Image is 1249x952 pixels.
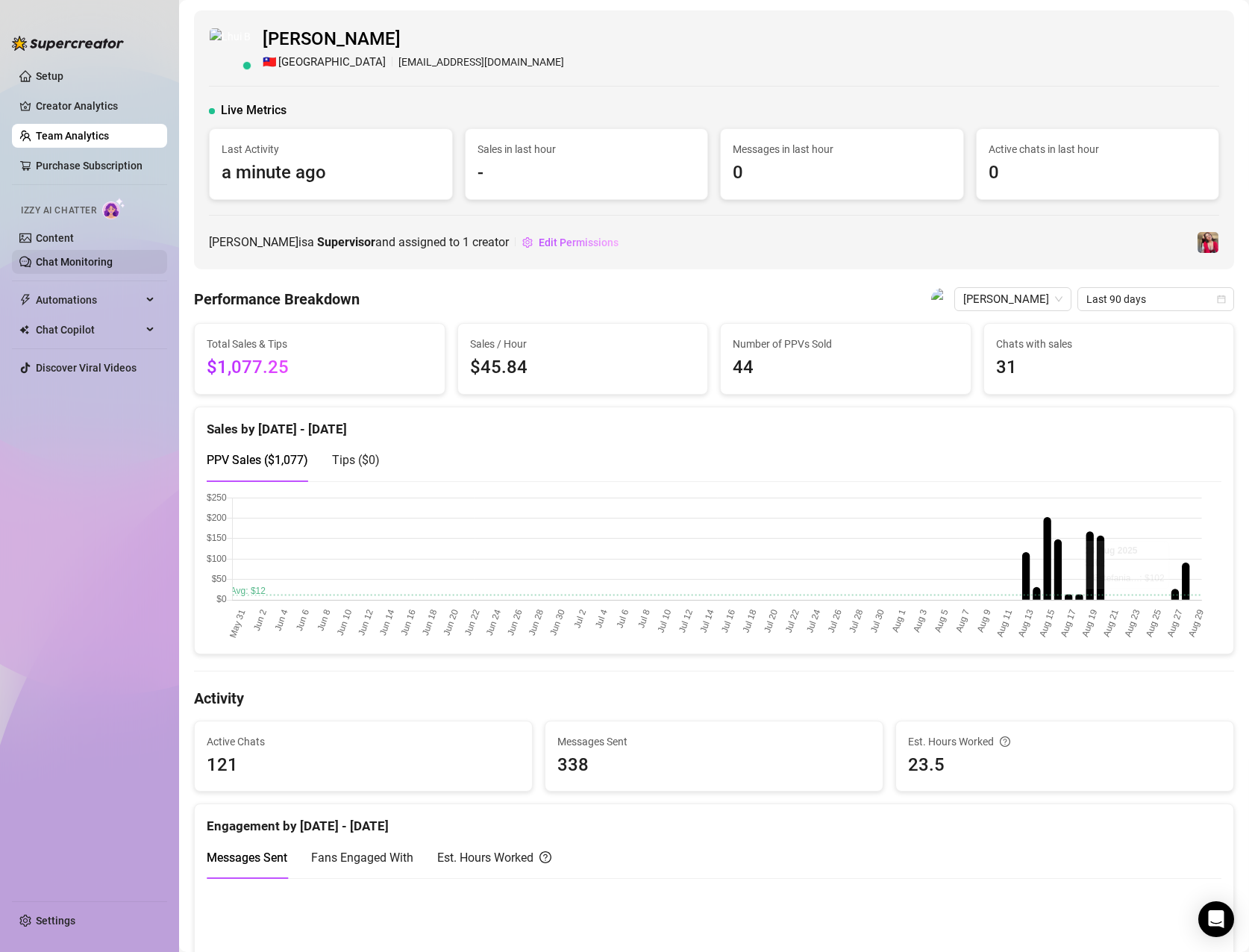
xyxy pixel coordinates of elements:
[194,289,360,310] h4: Performance Breakdown
[557,733,871,750] span: Messages Sent
[989,159,1207,187] span: 0
[207,453,308,467] span: PPV Sales ( $1,077 )
[19,294,31,306] span: thunderbolt
[19,325,29,335] img: Chat Copilot
[478,141,696,157] span: Sales in last hour
[522,231,619,254] button: Edit Permissions
[963,288,1062,310] span: Lhui Bernardo
[36,160,143,172] a: Purchase Subscription
[996,336,1222,352] span: Chats with sales
[470,336,696,352] span: Sales / Hour
[522,237,533,248] span: setting
[733,354,959,382] span: 44
[221,101,287,119] span: Live Metrics
[1000,733,1010,750] span: question-circle
[207,354,433,382] span: $1,077.25
[222,141,440,157] span: Last Activity
[1198,232,1218,253] img: Estefania
[263,54,564,72] div: [EMAIL_ADDRESS][DOMAIN_NAME]
[102,198,125,219] img: AI Chatter
[278,54,386,72] span: [GEOGRAPHIC_DATA]
[1217,295,1226,304] span: calendar
[36,915,75,927] a: Settings
[210,28,250,69] img: Lhui Bernardo
[311,851,413,865] span: Fans Engaged With
[207,751,520,780] span: 121
[996,354,1222,382] span: 31
[12,36,124,51] img: logo-BBDzfeDw.svg
[36,318,142,342] span: Chat Copilot
[733,336,959,352] span: Number of PPVs Sold
[989,141,1207,157] span: Active chats in last hour
[194,688,1234,709] h4: Activity
[36,362,137,374] a: Discover Viral Videos
[21,204,96,218] span: Izzy AI Chatter
[463,235,469,249] span: 1
[437,848,551,867] div: Est. Hours Worked
[931,288,954,310] img: Lhui Bernardo
[908,751,1221,780] span: 23.5
[36,232,74,244] a: Content
[478,159,696,187] span: -
[332,453,380,467] span: Tips ( $0 )
[209,233,509,251] span: [PERSON_NAME] is a and assigned to creator
[317,235,375,249] b: Supervisor
[733,159,951,187] span: 0
[908,733,1221,750] div: Est. Hours Worked
[733,141,951,157] span: Messages in last hour
[263,25,564,54] span: [PERSON_NAME]
[1086,288,1225,310] span: Last 90 days
[36,70,63,82] a: Setup
[36,288,142,312] span: Automations
[222,159,440,187] span: a minute ago
[36,130,109,142] a: Team Analytics
[207,407,1221,439] div: Sales by [DATE] - [DATE]
[539,848,551,867] span: question-circle
[1198,901,1234,937] div: Open Intercom Messenger
[36,256,113,268] a: Chat Monitoring
[539,237,619,248] span: Edit Permissions
[207,851,287,865] span: Messages Sent
[470,354,696,382] span: $45.84
[207,336,433,352] span: Total Sales & Tips
[557,751,871,780] span: 338
[263,54,277,72] span: 🇹🇼
[207,804,1221,836] div: Engagement by [DATE] - [DATE]
[207,733,520,750] span: Active Chats
[36,94,155,118] a: Creator Analytics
